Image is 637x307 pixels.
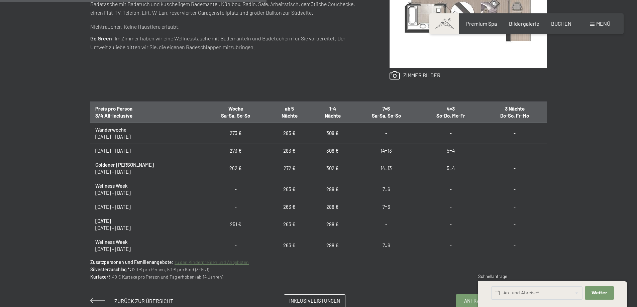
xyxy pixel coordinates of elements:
td: - [203,235,268,256]
span: Anfragen [464,297,489,304]
td: 262 € [203,158,268,179]
td: - [419,123,483,144]
span: Weiter [592,290,607,296]
td: - [483,123,547,144]
span: Inklusivleistungen [289,297,340,304]
td: 288 € [311,200,354,214]
strong: Wellness Week [95,183,128,189]
td: [DATE] - [DATE] [90,179,203,200]
td: - [483,214,547,235]
td: 263 € [268,200,311,214]
td: 283 € [268,123,311,144]
td: - [203,200,268,214]
td: - [483,235,547,256]
td: 273 € [203,144,268,158]
th: 1-4 Nächte [311,102,354,123]
strong: Zusatzpersonen und Familienangebote: [90,259,174,265]
td: 272 € [268,158,311,179]
a: Zurück zur Übersicht [90,298,173,304]
td: 308 € [311,144,354,158]
a: BUCHEN [551,20,571,27]
p: : Im Zimmer haben wir eine Wellnesstasche mit Bademänteln und Badetüchern für Sie vorbereitet. De... [90,34,363,51]
p: Nichtraucher. Keine Haustiere erlaubt. [90,22,363,31]
a: zu den Kinderpreisen und Angeboten [175,259,249,265]
td: - [419,214,483,235]
th: 4=3 So-Do, Mo-Fr [419,102,483,123]
td: - [203,179,268,200]
td: [DATE] - [DATE] [90,158,203,179]
td: 7=6 [354,200,419,214]
td: 288 € [311,214,354,235]
td: 251 € [203,214,268,235]
td: [DATE] - [DATE] [90,123,203,144]
td: - [419,179,483,200]
td: 288 € [311,179,354,200]
td: 302 € [311,158,354,179]
td: 14=13 [354,158,419,179]
strong: Wellness Week [95,239,128,245]
td: 263 € [268,179,311,200]
td: 288 € [311,235,354,256]
span: Schnellanfrage [478,274,507,279]
button: Weiter [585,286,614,300]
th: 3 Nächte Do-So, Fr-Mo [483,102,547,123]
td: 14=13 [354,144,419,158]
td: [DATE] - [DATE] [90,144,203,158]
th: Preis pro Person 3/4 All-Inclusive [90,102,203,123]
span: Zurück zur Übersicht [114,298,173,304]
span: Menü [596,20,610,27]
td: 5=4 [419,158,483,179]
strong: Kurtaxe: [90,274,108,280]
td: - [354,123,419,144]
td: - [483,144,547,158]
td: - [354,214,419,235]
td: [DATE] - [DATE] [90,214,203,235]
strong: Goldener [PERSON_NAME] [95,162,154,168]
td: 5=4 [419,144,483,158]
td: [DATE] - [DATE] [90,235,203,256]
td: 7=6 [354,179,419,200]
td: 273 € [203,123,268,144]
th: ab 5 Nächte [268,102,311,123]
strong: [DATE] [95,218,111,224]
td: 263 € [268,235,311,256]
th: Woche Sa-Sa, So-So [203,102,268,123]
strong: Silvesterzuschlag *: [90,267,131,272]
td: 308 € [311,123,354,144]
td: - [419,200,483,214]
p: 120 € pro Person, 60 € pro Kind (3-14 J) 3,40 € Kurtaxe pro Person und Tag erhoben (ab 14 Jahren) [90,259,547,281]
a: Premium Spa [466,20,497,27]
td: 283 € [268,144,311,158]
td: - [483,179,547,200]
td: 7=6 [354,235,419,256]
a: Bildergalerie [509,20,539,27]
td: [DATE] - [DATE] [90,200,203,214]
th: 7=6 Sa-Sa, So-So [354,102,419,123]
strong: Wanderwoche [95,127,126,133]
td: - [483,158,547,179]
td: - [419,235,483,256]
td: 263 € [268,214,311,235]
td: - [483,200,547,214]
strong: Go Green [90,35,112,41]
